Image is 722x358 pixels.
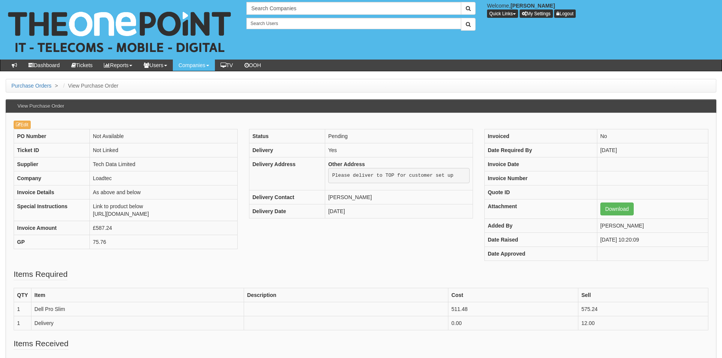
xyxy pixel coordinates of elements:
th: Special Instructions [14,199,90,221]
th: Invoice Details [14,185,90,199]
b: [PERSON_NAME] [511,3,555,9]
td: [PERSON_NAME] [597,219,708,233]
a: OOH [239,60,267,71]
th: Supplier [14,157,90,171]
a: My Settings [520,9,553,18]
th: Description [244,288,448,302]
div: Welcome, [481,2,722,18]
th: Invoiced [484,129,597,143]
a: Purchase Orders [11,83,52,89]
th: Added By [484,219,597,233]
td: Dell Pro Slim [31,302,244,316]
th: PO Number [14,129,90,143]
a: Companies [173,60,215,71]
th: Invoice Number [484,171,597,185]
th: Invoice Amount [14,221,90,235]
th: Date Approved [484,247,597,261]
td: [DATE] [597,143,708,157]
li: View Purchase Order [61,82,119,89]
td: 575.24 [578,302,708,316]
th: Date Raised [484,233,597,247]
legend: Items Required [14,268,67,280]
h3: View Purchase Order [14,100,68,113]
th: Attachment [484,199,597,219]
a: Reports [98,60,138,71]
th: Delivery Contact [249,190,325,204]
td: 1 [14,302,31,316]
th: Delivery Date [249,204,325,218]
a: Logout [554,9,576,18]
td: Delivery [31,316,244,330]
th: GP [14,235,90,249]
td: 75.76 [90,235,238,249]
td: 511.48 [448,302,578,316]
td: Link to product below [URL][DOMAIN_NAME] [90,199,238,221]
th: Sell [578,288,708,302]
input: Search Users [246,18,461,29]
td: Pending [325,129,473,143]
td: [DATE] [325,204,473,218]
a: Dashboard [23,60,66,71]
td: 1 [14,316,31,330]
td: Tech Data Limited [90,157,238,171]
a: Tickets [66,60,99,71]
a: TV [215,60,239,71]
td: No [597,129,708,143]
th: Quote ID [484,185,597,199]
a: Download [600,203,634,215]
td: £587.24 [90,221,238,235]
th: QTY [14,288,31,302]
th: Ticket ID [14,143,90,157]
td: 0.00 [448,316,578,330]
th: Status [249,129,325,143]
th: Delivery [249,143,325,157]
th: Company [14,171,90,185]
td: As above and below [90,185,238,199]
td: Not Available [90,129,238,143]
td: [DATE] 10:20:09 [597,233,708,247]
td: 12.00 [578,316,708,330]
td: Loadtec [90,171,238,185]
pre: Please deliver to TOP for customer set up [328,168,470,183]
legend: Items Received [14,338,69,350]
th: Date Required By [484,143,597,157]
span: > [53,83,60,89]
th: Invoice Date [484,157,597,171]
a: Edit [14,121,31,129]
th: Delivery Address [249,157,325,190]
input: Search Companies [246,2,461,15]
button: Quick Links [487,9,518,18]
td: Yes [325,143,473,157]
th: Item [31,288,244,302]
td: Not Linked [90,143,238,157]
td: [PERSON_NAME] [325,190,473,204]
b: Other Address [328,161,365,167]
th: Cost [448,288,578,302]
a: Users [138,60,173,71]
